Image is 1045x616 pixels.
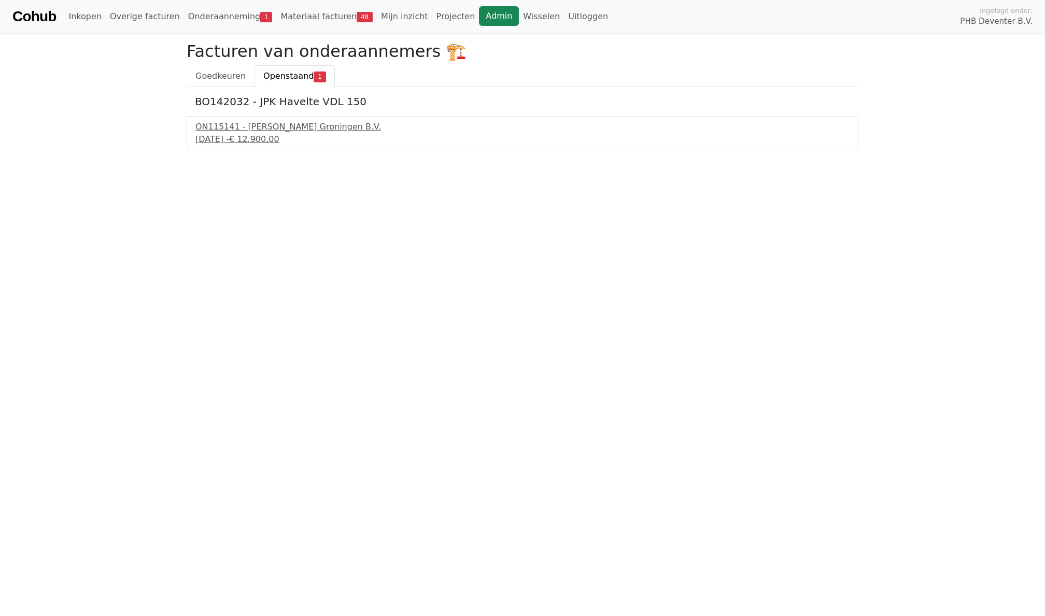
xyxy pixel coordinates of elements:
[106,6,184,27] a: Overige facturen
[564,6,612,27] a: Uitloggen
[314,71,326,82] span: 1
[64,6,105,27] a: Inkopen
[276,6,377,27] a: Materiaal facturen48
[195,95,850,108] h5: BO142032 - JPK Havelte VDL 150
[980,6,1033,16] span: Ingelogd onder:
[195,71,246,81] span: Goedkeuren
[184,6,277,27] a: Onderaanneming1
[229,134,279,144] span: € 12.900,00
[12,4,56,29] a: Cohub
[432,6,479,27] a: Projecten
[187,65,255,87] a: Goedkeuren
[255,65,334,87] a: Openstaand1
[263,71,314,81] span: Openstaand
[377,6,432,27] a: Mijn inzicht
[960,16,1033,27] span: PHB Deventer B.V.
[187,41,858,61] h2: Facturen van onderaannemers 🏗️
[357,12,373,22] span: 48
[260,12,272,22] span: 1
[519,6,564,27] a: Wisselen
[195,133,850,146] div: [DATE] -
[195,121,850,133] div: ON115141 - [PERSON_NAME] Groningen B.V.
[479,6,519,26] a: Admin
[195,121,850,146] a: ON115141 - [PERSON_NAME] Groningen B.V.[DATE] -€ 12.900,00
